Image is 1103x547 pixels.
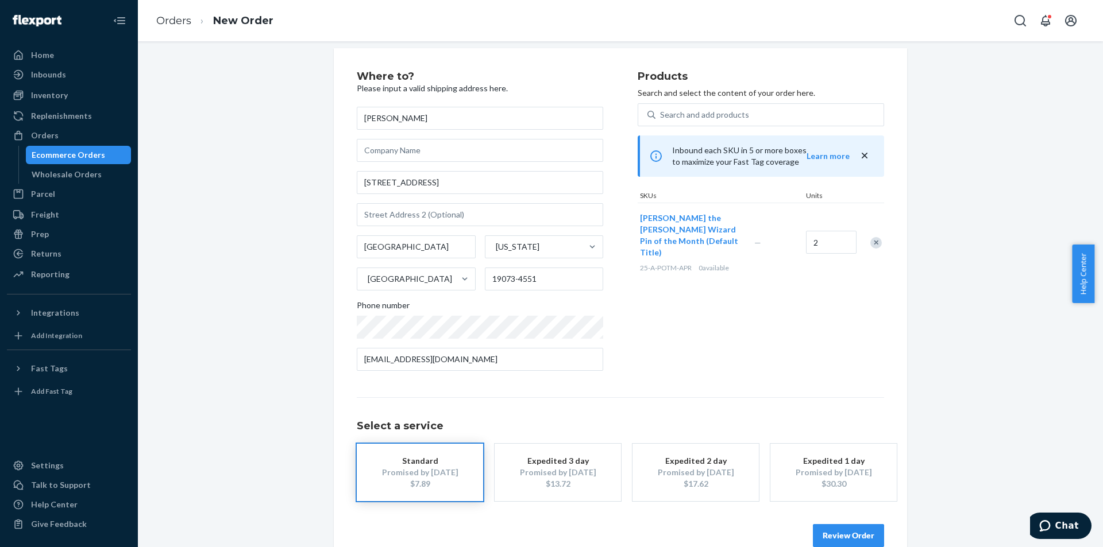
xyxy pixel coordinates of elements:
div: Search and add products [660,109,749,121]
input: [GEOGRAPHIC_DATA] [367,273,368,285]
div: Add Integration [31,331,82,340]
div: Ecommerce Orders [32,149,105,161]
div: SKUs [638,191,804,203]
h1: Select a service [357,421,884,432]
div: Expedited 3 day [512,455,604,467]
span: [PERSON_NAME] the [PERSON_NAME] Wizard Pin of the Month (Default Title) [640,213,738,257]
a: Prep [7,225,131,243]
a: Settings [7,456,131,475]
div: Inventory [31,90,68,101]
a: Replenishments [7,107,131,125]
input: [US_STATE] [495,241,496,253]
div: Units [804,191,855,203]
div: Reporting [31,269,70,280]
button: Fast Tags [7,359,131,378]
div: Parcel [31,188,55,200]
span: — [754,238,761,247]
a: Add Fast Tag [7,382,131,401]
div: Help Center [31,499,78,510]
input: ZIP Code [485,267,604,290]
h2: Where to? [357,71,603,83]
input: First & Last Name [357,107,603,130]
img: Flexport logo [13,15,61,26]
div: Expedited 1 day [788,455,880,467]
button: Expedited 2 dayPromised by [DATE]$17.62 [633,444,759,501]
button: Help Center [1072,245,1094,303]
a: Inventory [7,86,131,104]
div: Talk to Support [31,479,91,491]
div: Home [31,49,54,61]
p: Search and select the content of your order here. [638,87,884,99]
div: Returns [31,248,61,259]
button: StandardPromised by [DATE]$7.89 [357,444,483,501]
div: $17.62 [650,478,742,490]
button: Give Feedback [7,515,131,533]
a: Parcel [7,185,131,203]
a: Orders [7,126,131,145]
a: Wholesale Orders [26,165,132,184]
a: Add Integration [7,327,131,345]
div: Fast Tags [31,363,68,374]
div: Promised by [DATE] [788,467,880,478]
a: New Order [213,14,273,27]
span: Phone number [357,300,410,316]
div: $7.89 [374,478,466,490]
input: Quantity [806,231,857,254]
a: Orders [156,14,191,27]
div: Promised by [DATE] [374,467,466,478]
input: Email (Only Required for International) [357,348,603,371]
button: Close Navigation [108,9,131,32]
div: Inbound each SKU in 5 or more boxes to maximize your Fast Tag coverage [638,135,884,177]
div: Replenishments [31,110,92,122]
p: Please input a valid shipping address here. [357,83,603,94]
button: Expedited 3 dayPromised by [DATE]$13.72 [495,444,621,501]
a: Reporting [7,265,131,284]
input: Street Address [357,171,603,194]
button: Learn more [807,150,850,162]
div: Settings [31,460,64,471]
div: $30.30 [788,478,880,490]
button: Review Order [813,524,884,547]
div: [US_STATE] [496,241,539,253]
button: Expedited 1 dayPromised by [DATE]$30.30 [770,444,897,501]
div: Standard [374,455,466,467]
div: [GEOGRAPHIC_DATA] [368,273,452,285]
h2: Products [638,71,884,83]
button: [PERSON_NAME] the [PERSON_NAME] Wizard Pin of the Month (Default Title) [640,212,741,258]
button: close [859,150,870,162]
span: 25-A-POTM-APR [640,263,692,272]
iframe: Opens a widget where you can chat to one of our agents [1030,513,1092,541]
a: Help Center [7,495,131,514]
button: Open notifications [1034,9,1057,32]
div: Expedited 2 day [650,455,742,467]
button: Open Search Box [1009,9,1032,32]
div: Give Feedback [31,518,87,530]
a: Inbounds [7,65,131,84]
div: Freight [31,209,59,220]
div: $13.72 [512,478,604,490]
div: Remove Item [870,237,882,249]
input: City [357,235,476,258]
ol: breadcrumbs [147,4,283,38]
input: Street Address 2 (Optional) [357,203,603,226]
a: Home [7,46,131,64]
a: Freight [7,205,131,224]
button: Integrations [7,304,131,322]
div: Orders [31,130,59,141]
input: Company Name [357,139,603,162]
div: Prep [31,228,49,240]
div: Add Fast Tag [31,386,72,396]
span: 0 available [699,263,729,272]
button: Open account menu [1059,9,1082,32]
button: Talk to Support [7,476,131,494]
div: Wholesale Orders [32,169,102,180]
div: Inbounds [31,69,66,80]
div: Promised by [DATE] [512,467,604,478]
a: Ecommerce Orders [26,146,132,164]
div: Promised by [DATE] [650,467,742,478]
a: Returns [7,245,131,263]
div: Integrations [31,307,79,319]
